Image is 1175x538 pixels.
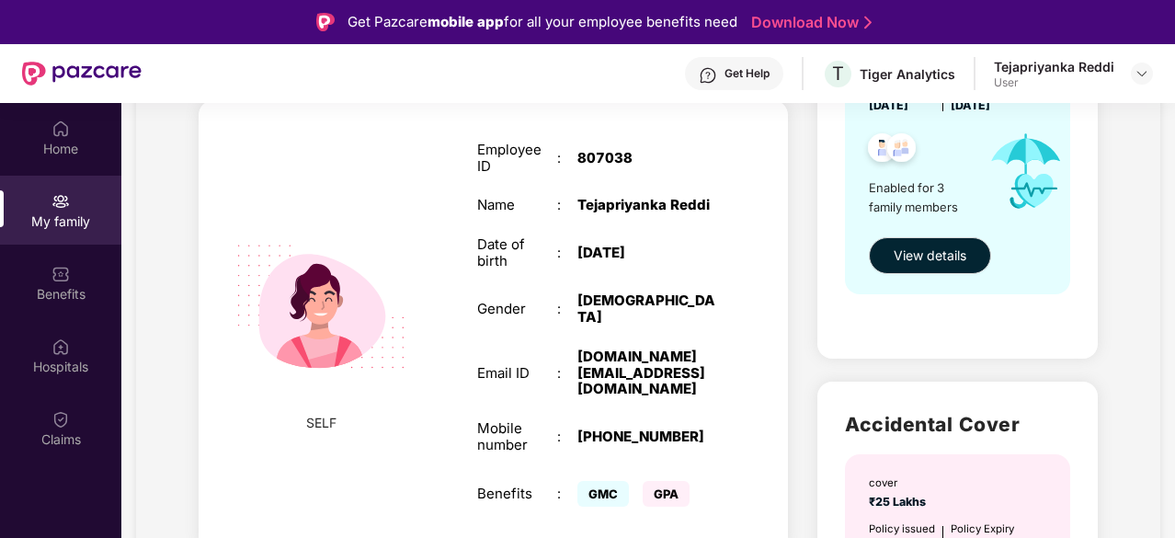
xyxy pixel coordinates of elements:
[724,66,770,81] div: Get Help
[51,192,70,211] img: svg+xml;base64,PHN2ZyB3aWR0aD0iMjAiIGhlaWdodD0iMjAiIHZpZXdCb3g9IjAgMCAyMCAyMCIgZmlsbD0ibm9uZSIgeG...
[577,349,717,398] div: [DOMAIN_NAME][EMAIL_ADDRESS][DOMAIN_NAME]
[51,410,70,429] img: svg+xml;base64,PHN2ZyBpZD0iQ2xhaW0iIHhtbG5zPSJodHRwOi8vd3d3LnczLm9yZy8yMDAwL3N2ZyIgd2lkdGg9IjIwIi...
[577,197,717,213] div: Tejapriyanka Reddi
[214,200,427,413] img: svg+xml;base64,PHN2ZyB4bWxucz0iaHR0cDovL3d3dy53My5vcmcvMjAwMC9zdmciIHdpZHRoPSIyMjQiIGhlaWdodD0iMT...
[557,486,577,502] div: :
[832,63,844,85] span: T
[860,65,955,83] div: Tiger Analytics
[879,128,924,173] img: svg+xml;base64,PHN2ZyB4bWxucz0iaHR0cDovL3d3dy53My5vcmcvMjAwMC9zdmciIHdpZHRoPSI0OC45NDMiIGhlaWdodD...
[869,98,908,112] span: [DATE]
[643,481,690,507] span: GPA
[869,521,935,537] div: Policy issued
[975,115,1078,228] img: icon
[51,265,70,283] img: svg+xml;base64,PHN2ZyBpZD0iQmVuZWZpdHMiIHhtbG5zPSJodHRwOi8vd3d3LnczLm9yZy8yMDAwL3N2ZyIgd2lkdGg9Ij...
[845,409,1069,440] h2: Accidental Cover
[869,237,991,274] button: View details
[22,62,142,86] img: New Pazcare Logo
[699,66,717,85] img: svg+xml;base64,PHN2ZyBpZD0iSGVscC0zMngzMiIgeG1sbnM9Imh0dHA6Ly93d3cudzMub3JnLzIwMDAvc3ZnIiB3aWR0aD...
[477,142,557,175] div: Employee ID
[577,245,717,261] div: [DATE]
[951,98,990,112] span: [DATE]
[557,245,577,261] div: :
[577,292,717,326] div: [DEMOGRAPHIC_DATA]
[51,338,70,356] img: svg+xml;base64,PHN2ZyBpZD0iSG9zcGl0YWxzIiB4bWxucz0iaHR0cDovL3d3dy53My5vcmcvMjAwMC9zdmciIHdpZHRoPS...
[477,236,557,269] div: Date of birth
[577,150,717,166] div: 807038
[869,178,975,216] span: Enabled for 3 family members
[51,120,70,138] img: svg+xml;base64,PHN2ZyBpZD0iSG9tZSIgeG1sbnM9Imh0dHA6Ly93d3cudzMub3JnLzIwMDAvc3ZnIiB3aWR0aD0iMjAiIG...
[557,301,577,317] div: :
[477,197,557,213] div: Name
[557,150,577,166] div: :
[348,11,737,33] div: Get Pazcare for all your employee benefits need
[994,58,1114,75] div: Tejapriyanka Reddi
[869,495,931,509] span: ₹25 Lakhs
[557,429,577,445] div: :
[869,475,931,491] div: cover
[751,13,866,32] a: Download Now
[306,413,337,433] span: SELF
[864,13,872,32] img: Stroke
[477,301,557,317] div: Gender
[557,365,577,382] div: :
[428,13,504,30] strong: mobile app
[557,197,577,213] div: :
[316,13,335,31] img: Logo
[477,420,557,453] div: Mobile number
[894,246,966,266] span: View details
[577,429,717,445] div: [PHONE_NUMBER]
[577,481,629,507] span: GMC
[1135,66,1149,81] img: svg+xml;base64,PHN2ZyBpZD0iRHJvcGRvd24tMzJ4MzIiIHhtbG5zPSJodHRwOi8vd3d3LnczLm9yZy8yMDAwL3N2ZyIgd2...
[860,128,905,173] img: svg+xml;base64,PHN2ZyB4bWxucz0iaHR0cDovL3d3dy53My5vcmcvMjAwMC9zdmciIHdpZHRoPSI0OC45NDMiIGhlaWdodD...
[477,486,557,502] div: Benefits
[477,365,557,382] div: Email ID
[994,75,1114,90] div: User
[951,521,1014,537] div: Policy Expiry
